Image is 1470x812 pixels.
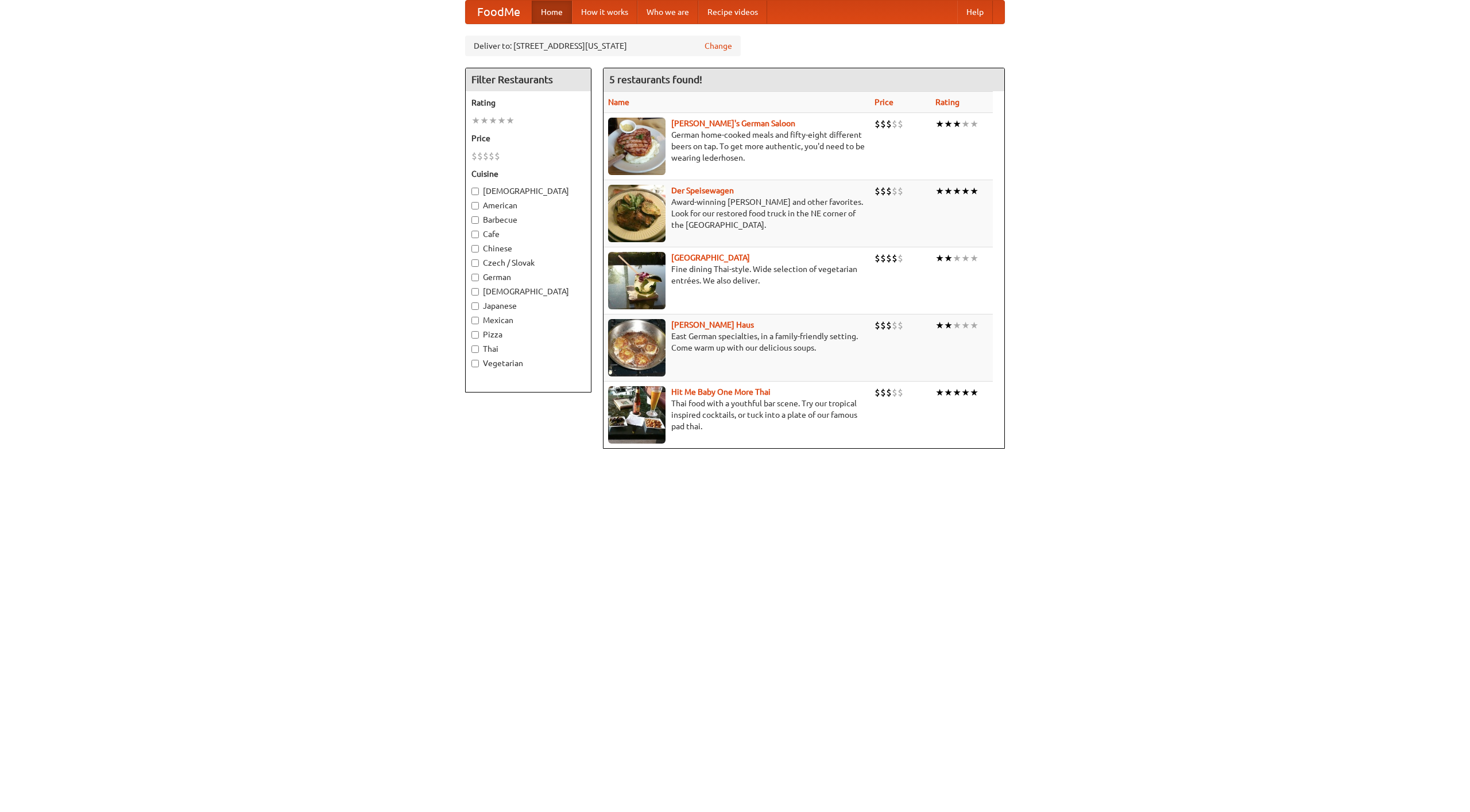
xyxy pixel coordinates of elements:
li: ★ [506,114,514,127]
li: ★ [944,386,953,399]
label: Mexican [471,314,585,326]
p: East German specialties, in a family-friendly setting. Come warm up with our delicious soups. [608,331,865,353]
li: ★ [970,185,978,197]
a: Rating [935,98,960,107]
a: Recipe videos [698,1,767,24]
li: ★ [480,114,489,127]
li: $ [898,252,903,265]
li: ★ [935,118,944,130]
p: German home-cooked meals and fifty-eight different beers on tap. To get more authentic, you'd nee... [608,129,865,164]
li: ★ [944,252,953,265]
li: $ [880,118,886,130]
label: Thai [471,343,585,355]
li: ★ [961,386,970,399]
li: ★ [953,185,961,197]
input: American [471,202,479,209]
label: Vegetarian [471,358,585,369]
li: $ [875,319,880,332]
li: ★ [953,319,961,332]
li: ★ [961,185,970,197]
p: Fine dining Thai-style. Wide selection of vegetarian entrées. We also deliver. [608,263,865,286]
label: Barbecue [471,214,585,226]
li: $ [875,185,880,197]
li: ★ [970,252,978,265]
input: [DEMOGRAPHIC_DATA] [471,188,479,195]
li: $ [875,118,880,130]
a: Who we are [637,1,698,24]
input: Vegetarian [471,360,479,367]
li: ★ [961,118,970,130]
h5: Cuisine [471,168,585,180]
label: [DEMOGRAPHIC_DATA] [471,185,585,197]
li: $ [494,150,500,162]
li: ★ [944,118,953,130]
img: satay.jpg [608,252,666,309]
a: Help [957,1,993,24]
label: Chinese [471,243,585,254]
label: Pizza [471,329,585,340]
a: Hit Me Baby One More Thai [671,387,771,397]
li: $ [892,185,898,197]
a: Change [705,40,732,52]
label: American [471,200,585,211]
li: ★ [944,185,953,197]
li: ★ [970,386,978,399]
a: FoodMe [466,1,532,24]
h5: Price [471,133,585,144]
li: $ [489,150,494,162]
input: Japanese [471,302,479,310]
li: ★ [497,114,506,127]
a: [GEOGRAPHIC_DATA] [671,253,750,262]
li: ★ [961,252,970,265]
li: ★ [935,386,944,399]
img: esthers.jpg [608,118,666,175]
input: Pizza [471,331,479,339]
a: [PERSON_NAME] Haus [671,320,754,329]
label: Cafe [471,228,585,240]
ng-pluralize: 5 restaurants found! [609,74,702,85]
label: Czech / Slovak [471,257,585,269]
li: ★ [953,118,961,130]
li: $ [471,150,477,162]
li: $ [880,319,886,332]
li: $ [477,150,483,162]
li: $ [892,118,898,130]
li: $ [483,150,489,162]
li: $ [880,185,886,197]
li: $ [886,185,892,197]
li: $ [898,386,903,399]
li: $ [898,118,903,130]
input: German [471,274,479,281]
label: Japanese [471,300,585,312]
label: [DEMOGRAPHIC_DATA] [471,286,585,297]
input: Mexican [471,317,479,324]
li: ★ [970,319,978,332]
li: $ [892,252,898,265]
input: Czech / Slovak [471,259,479,267]
li: $ [892,319,898,332]
li: $ [898,185,903,197]
a: Price [875,98,893,107]
label: German [471,271,585,283]
input: Thai [471,345,479,353]
p: Thai food with a youthful bar scene. Try our tropical inspired cocktails, or tuck into a plate of... [608,398,865,432]
li: $ [886,252,892,265]
h5: Rating [471,97,585,108]
li: $ [886,118,892,130]
li: ★ [935,252,944,265]
li: $ [886,386,892,399]
h4: Filter Restaurants [466,68,591,91]
li: ★ [935,185,944,197]
a: Home [532,1,572,24]
a: Name [608,98,629,107]
li: $ [892,386,898,399]
li: $ [880,386,886,399]
a: Der Speisewagen [671,186,734,195]
li: ★ [953,386,961,399]
li: ★ [961,319,970,332]
li: $ [898,319,903,332]
li: ★ [935,319,944,332]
